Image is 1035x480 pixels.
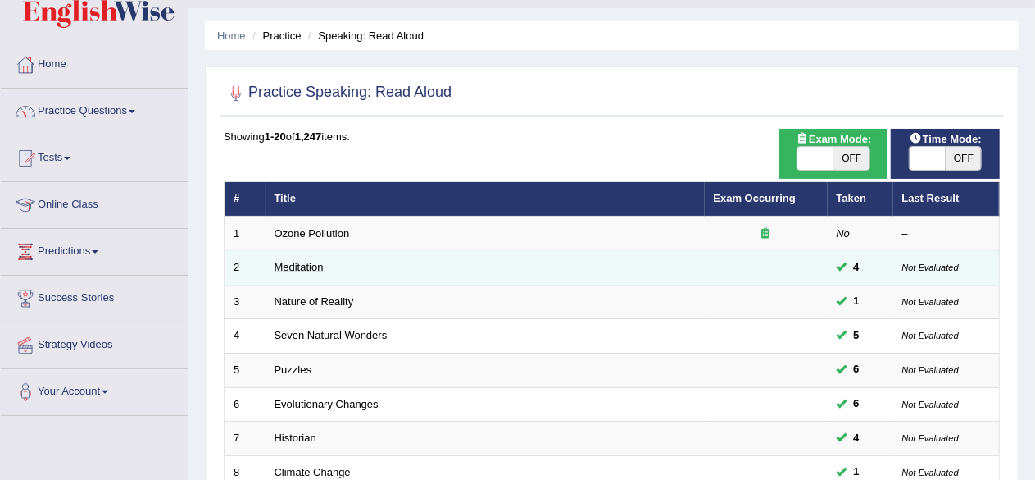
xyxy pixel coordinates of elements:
a: Meditation [275,261,324,273]
td: 3 [225,285,266,319]
li: Speaking: Read Aloud [304,28,424,43]
span: OFF [946,147,982,170]
a: Nature of Reality [275,295,354,308]
th: Title [266,182,705,217]
td: 7 [225,422,266,456]
li: Practice [248,28,301,43]
b: 1,247 [295,130,322,143]
td: 1 [225,217,266,251]
a: Predictions [1,229,188,270]
th: # [225,182,266,217]
small: Not Evaluated [902,297,959,307]
small: Not Evaluated [902,331,959,341]
a: Strategy Videos [1,322,188,363]
span: OFF [833,147,869,170]
td: 2 [225,251,266,286]
small: Not Evaluated [902,400,959,409]
span: You can still take this question [847,395,866,413]
a: Practice Questions [1,89,188,130]
a: Historian [275,432,316,444]
span: You can still take this question [847,430,866,447]
div: Showing of items. [224,129,1000,144]
span: You can still take this question [847,327,866,345]
small: Not Evaluated [902,365,959,375]
a: Seven Natural Wonders [275,329,388,341]
th: Taken [828,182,893,217]
a: Success Stories [1,276,188,317]
a: Ozone Pollution [275,227,350,240]
div: Show exams occurring in exams [779,129,888,179]
a: Online Class [1,182,188,223]
span: You can still take this question [847,361,866,378]
a: Home [1,42,188,83]
span: You can still take this question [847,259,866,277]
div: Exam occurring question [714,226,819,242]
span: Time Mode: [903,130,988,148]
a: Exam Occurring [714,192,796,204]
td: 6 [225,387,266,422]
span: You can still take this question [847,293,866,310]
div: – [902,226,991,242]
a: Home [217,30,246,42]
small: Not Evaluated [902,468,959,478]
a: Your Account [1,369,188,410]
small: Not Evaluated [902,433,959,443]
td: 4 [225,319,266,354]
a: Puzzles [275,363,312,376]
h2: Practice Speaking: Read Aloud [224,80,452,105]
small: Not Evaluated [902,263,959,272]
span: Exam Mode: [789,130,878,148]
em: No [837,227,851,240]
b: 1-20 [265,130,286,143]
a: Evolutionary Changes [275,398,379,410]
a: Climate Change [275,466,351,478]
th: Last Result [893,182,1000,217]
td: 5 [225,354,266,388]
a: Tests [1,135,188,176]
